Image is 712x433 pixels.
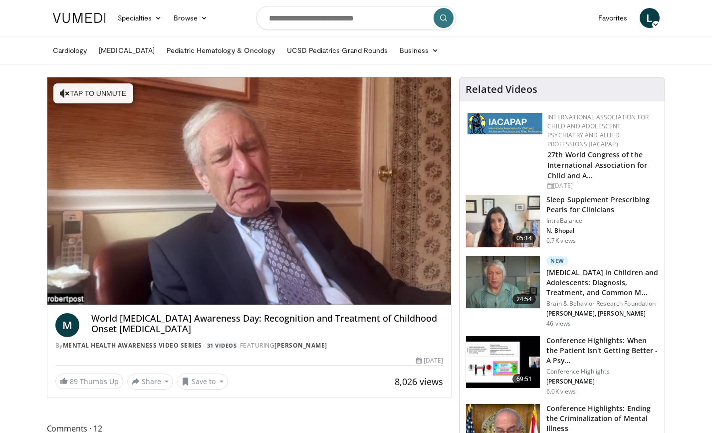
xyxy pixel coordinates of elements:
span: 8,026 views [395,376,443,388]
a: 31 Videos [204,341,240,350]
a: 69:51 Conference Highlights: When the Patient Isn't Getting Better - A Psy… Conference Highlights... [466,336,659,396]
video-js: Video Player [47,77,452,305]
h3: Conference Highlights: When the Patient Isn't Getting Better - A Psy… [546,336,659,366]
input: Search topics, interventions [256,6,456,30]
a: Favorites [592,8,634,28]
img: 4362ec9e-0993-4580-bfd4-8e18d57e1d49.150x105_q85_crop-smart_upscale.jpg [466,336,540,388]
a: Specialties [112,8,168,28]
span: 24:54 [512,294,536,304]
h3: [MEDICAL_DATA] in Children and Adolescents: Diagnosis, Treatment, and Common M… [546,268,659,298]
img: 38bb175e-6d6c-4ece-ba99-644c925e62de.150x105_q85_crop-smart_upscale.jpg [466,195,540,247]
span: 89 [70,377,78,386]
h3: Sleep Supplement Prescribing Pearls for Clinicians [546,195,659,215]
button: Tap to unmute [53,83,133,103]
p: 6.7K views [546,237,576,245]
img: 2a9917ce-aac2-4f82-acde-720e532d7410.png.150x105_q85_autocrop_double_scale_upscale_version-0.2.png [468,113,542,134]
p: New [546,256,568,266]
a: [MEDICAL_DATA] [93,40,161,60]
p: Brain & Behavior Research Foundation [546,300,659,308]
div: By FEATURING [55,341,444,350]
a: L [640,8,660,28]
p: [PERSON_NAME] [546,378,659,386]
a: 89 Thumbs Up [55,374,123,389]
img: 5b8011c7-1005-4e73-bd4d-717c320f5860.150x105_q85_crop-smart_upscale.jpg [466,256,540,308]
p: [PERSON_NAME], [PERSON_NAME] [546,310,659,318]
div: [DATE] [416,356,443,365]
h4: World [MEDICAL_DATA] Awareness Day: Recognition and Treatment of Childhood Onset [MEDICAL_DATA] [91,313,444,335]
div: [DATE] [547,181,657,190]
a: UCSD Pediatrics Grand Rounds [281,40,394,60]
a: M [55,313,79,337]
p: 6.0K views [546,388,576,396]
span: 05:14 [512,233,536,243]
span: 69:51 [512,374,536,384]
h4: Related Videos [466,83,537,95]
a: 27th World Congress of the International Association for Child and A… [547,150,647,180]
a: 05:14 Sleep Supplement Prescribing Pearls for Clinicians IntraBalance N. Bhopal 6.7K views [466,195,659,248]
p: 46 views [546,320,571,328]
a: Business [394,40,445,60]
p: Conference Highlights [546,368,659,376]
a: International Association for Child and Adolescent Psychiatry and Allied Professions (IACAPAP) [547,113,649,148]
a: Browse [168,8,214,28]
a: Mental Health Awareness Video Series [63,341,202,350]
img: VuMedi Logo [53,13,106,23]
a: Pediatric Hematology & Oncology [161,40,281,60]
button: Share [127,374,174,390]
button: Save to [177,374,228,390]
a: 24:54 New [MEDICAL_DATA] in Children and Adolescents: Diagnosis, Treatment, and Common M… Brain &... [466,256,659,328]
p: N. Bhopal [546,227,659,235]
p: IntraBalance [546,217,659,225]
a: Cardiology [47,40,93,60]
a: [PERSON_NAME] [274,341,327,350]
